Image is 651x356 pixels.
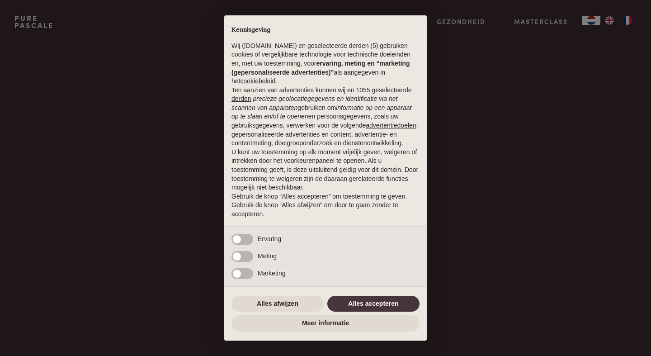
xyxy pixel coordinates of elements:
a: cookiebeleid [240,77,275,85]
h2: Kennisgeving [231,26,420,34]
p: Wij ([DOMAIN_NAME]) en geselecteerde derden (5) gebruiken cookies of vergelijkbare technologie vo... [231,42,420,86]
span: Marketing [258,270,285,277]
button: Meer informatie [231,315,420,332]
p: Ten aanzien van advertenties kunnen wij en 1055 geselecteerde gebruiken om en persoonsgegevens, z... [231,86,420,148]
button: Alles accepteren [327,296,420,312]
span: Ervaring [258,235,281,242]
button: Alles afwijzen [231,296,324,312]
span: Meting [258,252,277,260]
em: informatie op een apparaat op te slaan en/of te openen [231,104,412,120]
button: derden [231,95,251,104]
button: advertentiedoelen [366,121,416,130]
p: U kunt uw toestemming op elk moment vrijelijk geven, weigeren of intrekken door het voorkeurenpan... [231,148,420,192]
strong: ervaring, meting en “marketing (gepersonaliseerde advertenties)” [231,60,410,76]
p: Gebruik de knop “Alles accepteren” om toestemming te geven. Gebruik de knop “Alles afwijzen” om d... [231,192,420,219]
em: precieze geolocatiegegevens en identificatie via het scannen van apparaten [231,95,397,111]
